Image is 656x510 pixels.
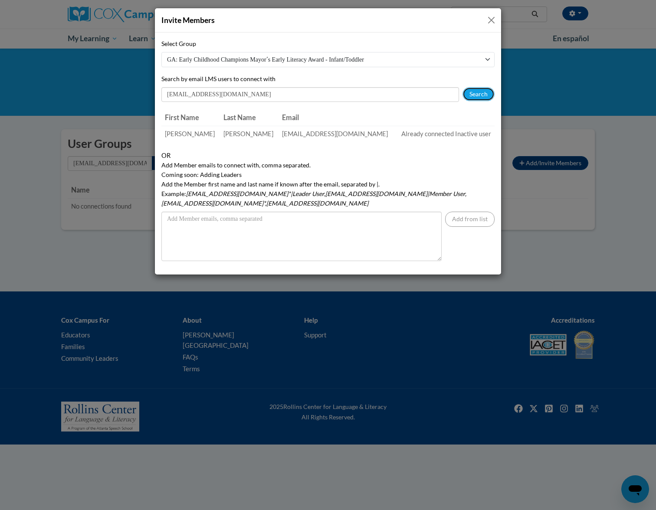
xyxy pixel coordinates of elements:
span: Add Member emails to connect with, comma separated. [161,161,311,169]
button: Close [486,15,497,26]
td: [PERSON_NAME] [220,126,279,142]
span: Example: [161,190,186,197]
input: Search Members [161,87,459,102]
span: Search by email LMS users to connect with [161,75,276,82]
th: First Name [161,109,220,126]
span: Select Group [161,40,196,47]
em: [EMAIL_ADDRESS][DOMAIN_NAME]*|Leader User,[EMAIL_ADDRESS][DOMAIN_NAME]|Member User,[EMAIL_ADDRESS... [161,190,466,207]
span: Inactive user [455,130,491,137]
button: Search [462,87,495,101]
span: Invite Members [161,16,215,25]
td: [EMAIL_ADDRESS][DOMAIN_NAME] [279,126,395,142]
button: Add from list [445,212,495,227]
td: [PERSON_NAME] [161,126,220,142]
th: Last Name [220,109,279,126]
span: Already connected [401,130,454,137]
span: Coming soon: Adding Leaders [161,171,242,178]
span: Add the Member first name and last name if known after the email, separated by |. [161,180,380,188]
span: OR [161,152,171,159]
th: Email [279,109,395,126]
